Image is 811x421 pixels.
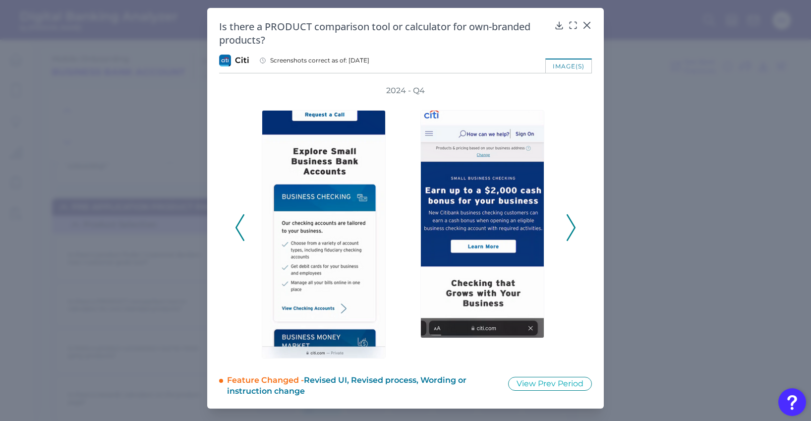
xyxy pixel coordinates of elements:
[227,371,495,397] div: Feature Changed -
[235,55,249,66] span: Citi
[778,388,806,416] button: Open Resource Center
[386,85,425,96] h3: 2024 - Q4
[545,59,592,73] div: image(s)
[270,57,369,64] span: Screenshots correct as of: [DATE]
[227,375,466,396] span: Revised UI, Revised process, Wording or instruction change
[219,20,550,47] h2: Is there a PRODUCT comparison tool or calculator for own-branded products?
[219,55,231,66] img: Citi
[420,110,544,338] img: 2100A-CITIBANK-MOBILE-Q4-2024.png
[508,377,592,391] button: View Prev Period
[262,110,386,359] img: 2136F-CITIBANK-MOBILE-Q4-2024.png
